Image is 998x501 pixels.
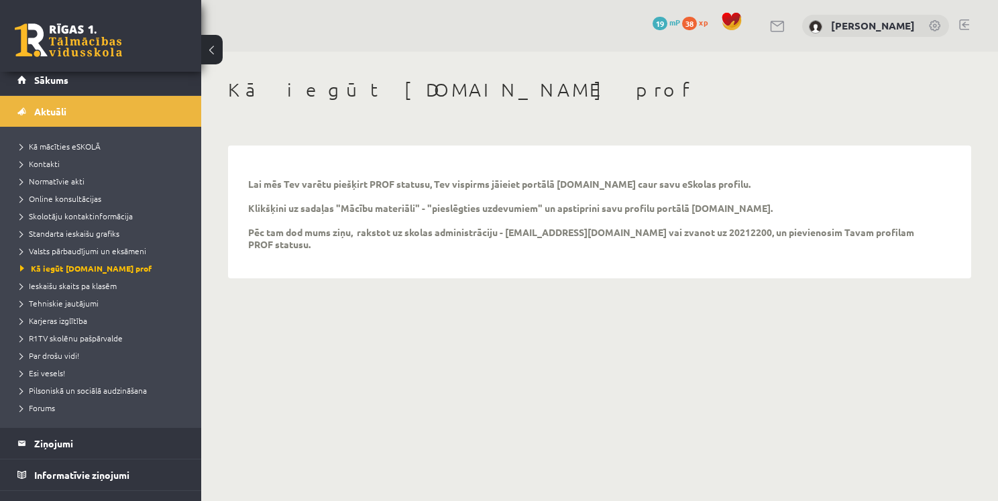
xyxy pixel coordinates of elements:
span: Valsts pārbaudījumi un eksāmeni [20,245,146,256]
span: R1TV skolēnu pašpārvalde [20,333,123,343]
span: Normatīvie akti [20,176,85,186]
a: Informatīvie ziņojumi [17,459,184,490]
p: Lai mēs Tev varētu piešķirt PROF statusu, Tev vispirms jāieiet portālā [DOMAIN_NAME] caur savu eS... [248,178,931,250]
span: Aktuāli [34,105,66,117]
a: Esi vesels! [20,367,188,379]
a: Pilsoniskā un sociālā audzināšana [20,384,188,396]
span: Skolotāju kontaktinformācija [20,211,133,221]
a: Sākums [17,64,184,95]
a: Rīgas 1. Tālmācības vidusskola [15,23,122,57]
legend: Informatīvie ziņojumi [34,459,184,490]
a: Valsts pārbaudījumi un eksāmeni [20,245,188,257]
a: Forums [20,402,188,414]
span: Standarta ieskaišu grafiks [20,228,119,239]
a: 19 mP [653,17,680,27]
span: 38 [682,17,697,30]
legend: Ziņojumi [34,428,184,459]
a: Ziņojumi [17,428,184,459]
span: Kontakti [20,158,60,169]
span: Online konsultācijas [20,193,101,204]
span: Ieskaišu skaits pa klasēm [20,280,117,291]
a: Ieskaišu skaits pa klasēm [20,280,188,292]
span: mP [669,17,680,27]
span: Kā iegūt [DOMAIN_NAME] prof [20,263,152,274]
img: Diāna Matašova [809,20,822,34]
a: Standarta ieskaišu grafiks [20,227,188,239]
span: Kā mācīties eSKOLĀ [20,141,101,152]
a: Tehniskie jautājumi [20,297,188,309]
span: 19 [653,17,667,30]
a: Karjeras izglītība [20,315,188,327]
a: Online konsultācijas [20,192,188,205]
span: Tehniskie jautājumi [20,298,99,309]
a: Kā mācīties eSKOLĀ [20,140,188,152]
a: Aktuāli [17,96,184,127]
h1: Kā iegūt [DOMAIN_NAME] prof [228,78,971,101]
span: Pilsoniskā un sociālā audzināšana [20,385,147,396]
span: Karjeras izglītība [20,315,87,326]
a: Normatīvie akti [20,175,188,187]
a: 38 xp [682,17,714,27]
a: Par drošu vidi! [20,349,188,361]
a: R1TV skolēnu pašpārvalde [20,332,188,344]
a: Kontakti [20,158,188,170]
span: Par drošu vidi! [20,350,79,361]
a: Kā iegūt [DOMAIN_NAME] prof [20,262,188,274]
a: [PERSON_NAME] [831,19,915,32]
a: Skolotāju kontaktinformācija [20,210,188,222]
span: xp [699,17,708,27]
span: Esi vesels! [20,368,65,378]
span: Sākums [34,74,68,86]
span: Forums [20,402,55,413]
